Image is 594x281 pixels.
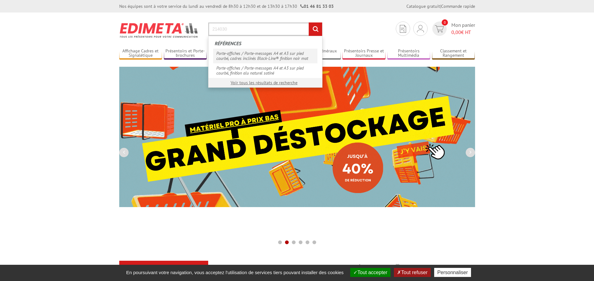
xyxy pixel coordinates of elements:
a: Présentoirs Multimédia [387,48,430,59]
a: Destockage [216,262,290,273]
div: Nos équipes sont à votre service du lundi au vendredi de 8h30 à 12h30 et de 13h30 à 17h30 [119,3,334,9]
a: Catalogue gratuit [406,3,440,9]
b: Les promotions [394,262,472,274]
button: Personnaliser (fenêtre modale) [434,268,471,277]
strong: 01 46 81 33 03 [300,3,334,9]
span: 0,00 [451,29,461,35]
button: Tout refuser [394,268,430,277]
span: En poursuivant votre navigation, vous acceptez l'utilisation de services tiers pouvant installer ... [123,270,347,275]
div: | [406,3,475,9]
button: Tout accepter [350,268,390,277]
span: Références [215,40,241,46]
img: devis rapide [400,25,406,33]
a: Porte-affiches / Porte-messages A4 et A3 sur pied courbé, finition alu naturel satiné [213,63,317,78]
img: devis rapide [417,25,424,32]
img: devis rapide [435,25,444,32]
input: Rechercher un produit ou une référence... [208,22,322,36]
span: Mon panier [451,22,475,36]
input: rechercher [309,22,322,36]
a: Commande rapide [441,3,475,9]
a: Voir tous les résultats de recherche [231,80,297,85]
a: Affichage Cadres et Signalétique [119,48,162,59]
span: 0 [442,19,448,26]
a: Classement et Rangement [432,48,475,59]
img: Présentoir, panneau, stand - Edimeta - PLV, affichage, mobilier bureau, entreprise [119,19,199,42]
a: Présentoirs et Porte-brochures [164,48,207,59]
a: Présentoirs Presse et Journaux [342,48,385,59]
a: nouveautés [305,262,379,273]
div: Rechercher un produit ou une référence... [208,36,322,88]
a: devis rapide 0 Mon panier 0,00€ HT [431,22,475,36]
a: Porte-affiches / Porte-messages A4 et A3 sur pied courbé, cadres inclinés Black-Line® finition no... [213,49,317,63]
span: € HT [451,29,475,36]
